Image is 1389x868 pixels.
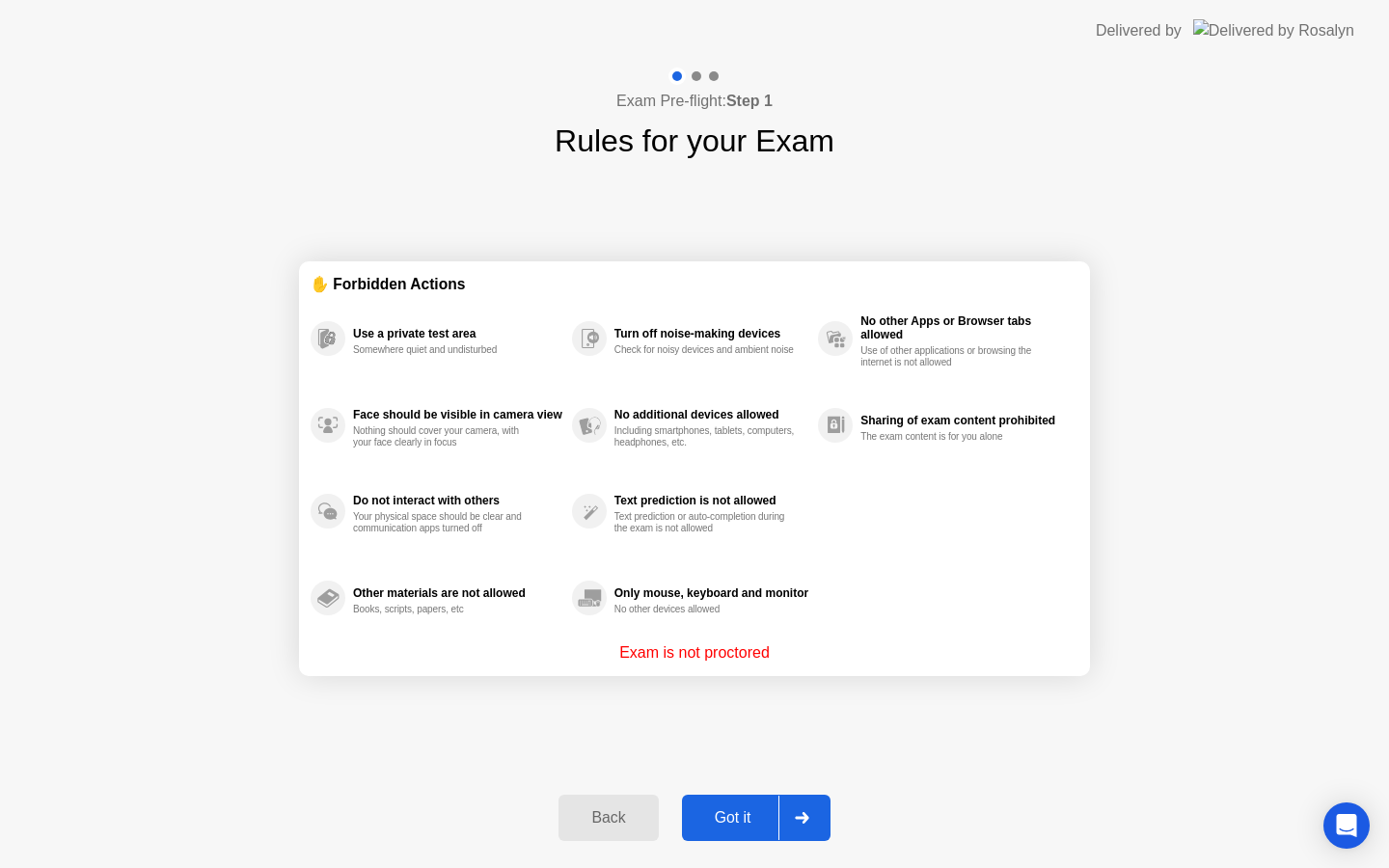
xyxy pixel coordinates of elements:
[1096,19,1182,42] div: Delivered by
[353,327,562,340] div: Use a private test area
[619,641,770,665] p: Exam is not proctored
[860,431,1043,443] div: The exam content is for you alone
[614,586,808,600] div: Only mouse, keyboard and monitor
[1193,19,1354,41] img: Delivered by Rosalyn
[555,118,834,164] h1: Rules for your Exam
[860,414,1069,427] div: Sharing of exam content prohibited
[614,425,797,448] div: Including smartphones, tablets, computers, headphones, etc.
[353,344,535,356] div: Somewhere quiet and undisturbed
[564,809,652,827] div: Back
[614,604,797,615] div: No other devices allowed
[353,494,562,507] div: Do not interact with others
[614,511,797,534] div: Text prediction or auto-completion during the exam is not allowed
[860,345,1043,368] div: Use of other applications or browsing the internet is not allowed
[682,795,831,841] button: Got it
[614,344,797,356] div: Check for noisy devices and ambient noise
[614,494,808,507] div: Text prediction is not allowed
[311,273,1078,295] div: ✋ Forbidden Actions
[860,314,1069,341] div: No other Apps or Browser tabs allowed
[688,809,778,827] div: Got it
[353,511,535,534] div: Your physical space should be clear and communication apps turned off
[353,425,535,448] div: Nothing should cover your camera, with your face clearly in focus
[1323,802,1370,849] div: Open Intercom Messenger
[353,604,535,615] div: Books, scripts, papers, etc
[353,408,562,421] div: Face should be visible in camera view
[614,327,808,340] div: Turn off noise-making devices
[353,586,562,600] div: Other materials are not allowed
[614,408,808,421] div: No additional devices allowed
[726,93,773,109] b: Step 1
[558,795,658,841] button: Back
[616,90,773,113] h4: Exam Pre-flight:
